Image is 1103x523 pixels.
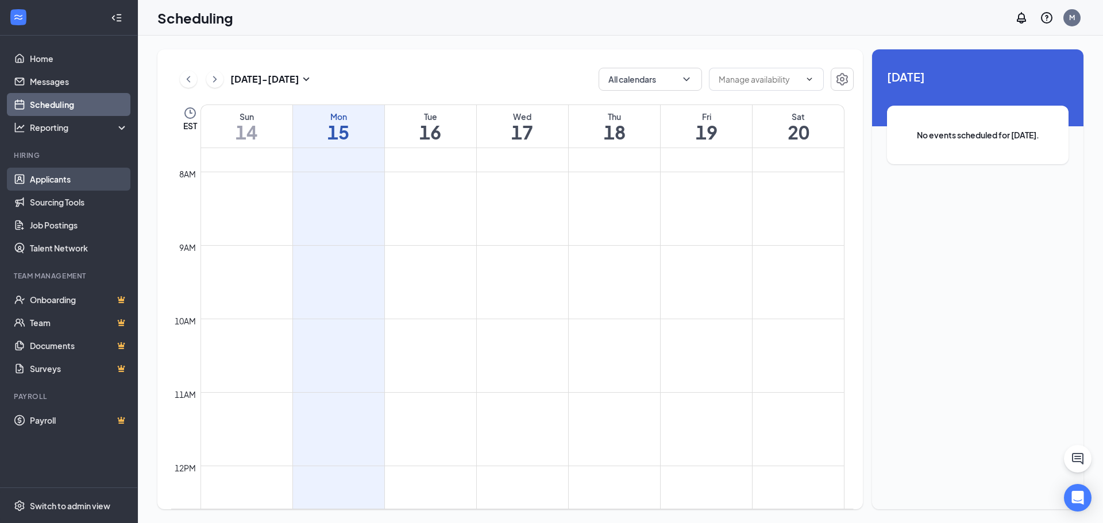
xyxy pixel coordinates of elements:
[177,241,198,254] div: 9am
[1015,11,1028,25] svg: Notifications
[14,271,126,281] div: Team Management
[719,73,800,86] input: Manage availability
[30,357,128,380] a: SurveysCrown
[477,105,568,148] a: September 17, 2025
[183,120,197,131] span: EST
[30,237,128,259] a: Talent Network
[299,72,313,86] svg: SmallChevronDown
[385,122,476,142] h1: 16
[30,191,128,214] a: Sourcing Tools
[157,8,233,28] h1: Scheduling
[887,68,1069,86] span: [DATE]
[172,462,198,474] div: 12pm
[293,111,384,122] div: Mon
[201,122,292,142] h1: 14
[1040,11,1054,25] svg: QuestionInfo
[1064,445,1092,472] button: ChatActive
[206,71,223,88] button: ChevronRight
[172,388,198,401] div: 11am
[30,500,110,512] div: Switch to admin view
[14,122,25,133] svg: Analysis
[1064,484,1092,512] div: Open Intercom Messenger
[661,111,752,122] div: Fri
[30,93,128,116] a: Scheduling
[30,311,128,334] a: TeamCrown
[1071,452,1085,466] svg: ChatActive
[569,111,660,122] div: Thu
[30,70,128,93] a: Messages
[230,73,299,86] h3: [DATE] - [DATE]
[30,47,128,70] a: Home
[477,122,568,142] h1: 17
[172,315,198,327] div: 10am
[14,150,126,160] div: Hiring
[753,111,844,122] div: Sat
[14,500,25,512] svg: Settings
[385,105,476,148] a: September 16, 2025
[177,168,198,180] div: 8am
[805,75,814,84] svg: ChevronDown
[30,334,128,357] a: DocumentsCrown
[293,122,384,142] h1: 15
[661,122,752,142] h1: 19
[111,12,122,24] svg: Collapse
[753,122,844,142] h1: 20
[30,288,128,311] a: OnboardingCrown
[661,105,752,148] a: September 19, 2025
[477,111,568,122] div: Wed
[831,68,854,91] button: Settings
[599,68,702,91] button: All calendarsChevronDown
[201,111,292,122] div: Sun
[209,72,221,86] svg: ChevronRight
[180,71,197,88] button: ChevronLeft
[183,72,194,86] svg: ChevronLeft
[30,168,128,191] a: Applicants
[910,129,1046,141] span: No events scheduled for [DATE].
[293,105,384,148] a: September 15, 2025
[13,11,24,23] svg: WorkstreamLogo
[569,105,660,148] a: September 18, 2025
[753,105,844,148] a: September 20, 2025
[30,122,129,133] div: Reporting
[385,111,476,122] div: Tue
[835,72,849,86] svg: Settings
[183,106,197,120] svg: Clock
[14,392,126,401] div: Payroll
[30,409,128,432] a: PayrollCrown
[1069,13,1075,22] div: M
[681,73,692,85] svg: ChevronDown
[201,105,292,148] a: September 14, 2025
[30,214,128,237] a: Job Postings
[569,122,660,142] h1: 18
